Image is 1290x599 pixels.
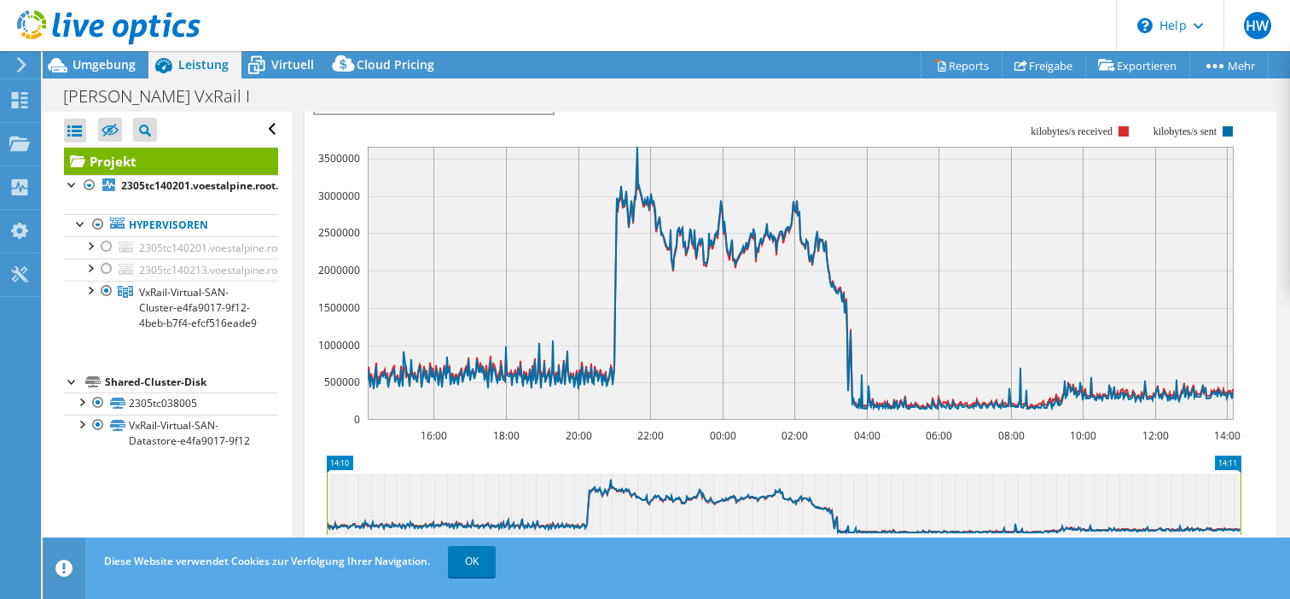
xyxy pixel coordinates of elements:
a: VxRail-Virtual-SAN-Cluster-e4fa9017-9f12-4beb-b7f4-efcf516eade9 [64,281,278,334]
a: Hypervisoren [64,214,278,236]
text: 500000 [324,375,360,389]
text: 3000000 [318,189,360,203]
text: 10:00 [1070,428,1096,443]
div: Shared-Cluster-Disk [105,372,278,393]
text: 3500000 [318,151,360,166]
text: 16:00 [421,428,447,443]
a: Projekt [64,148,278,175]
text: 20:00 [566,428,592,443]
b: 2305tc140201.voestalpine.root.local [121,178,302,193]
span: Umgebung [73,56,136,73]
a: Freigabe [1002,52,1086,79]
text: 00:00 [710,428,736,443]
text: 04:00 [854,428,880,443]
text: kilobytes/s sent [1153,125,1217,137]
text: 18:00 [493,428,520,443]
span: VxRail-Virtual-SAN-Cluster-e4fa9017-9f12-4beb-b7f4-efcf516eade9 [139,285,257,330]
text: 2000000 [318,263,360,277]
a: 2305tc140201.voestalpine.root.local [64,236,278,259]
a: Mehr [1189,52,1269,79]
text: 02:00 [782,428,808,443]
svg: \n [1137,18,1153,33]
a: OK [448,546,496,577]
text: 06:00 [926,428,952,443]
text: 08:00 [998,428,1025,443]
text: 1000000 [318,338,360,352]
span: Cloud Pricing [357,56,434,73]
a: Exportieren [1085,52,1190,79]
text: 1500000 [318,300,360,315]
text: kilobytes/s received [1031,125,1113,137]
text: 0 [354,412,360,427]
text: 14:00 [1214,428,1241,443]
span: Diese Website verwendet Cookies zur Verfolgung Ihrer Navigation. [104,554,430,568]
text: 2500000 [318,225,360,240]
a: 2305tc038005 [64,393,278,415]
text: 12:00 [1142,428,1169,443]
span: 2305tc140201.voestalpine.root.local [139,241,311,255]
span: 2305tc140213.voestalpine.root.local [139,263,311,277]
h1: [PERSON_NAME] VxRail I [55,87,276,106]
span: Leistung [178,56,229,73]
span: HW [1244,12,1271,39]
span: Virtuell [271,56,314,73]
a: VxRail-Virtual-SAN-Datastore-e4fa9017-9f12 [64,415,278,452]
text: 22:00 [637,428,664,443]
a: Reports [921,52,1002,79]
a: 2305tc140201.voestalpine.root.local [64,175,278,197]
a: 2305tc140213.voestalpine.root.local [64,259,278,281]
